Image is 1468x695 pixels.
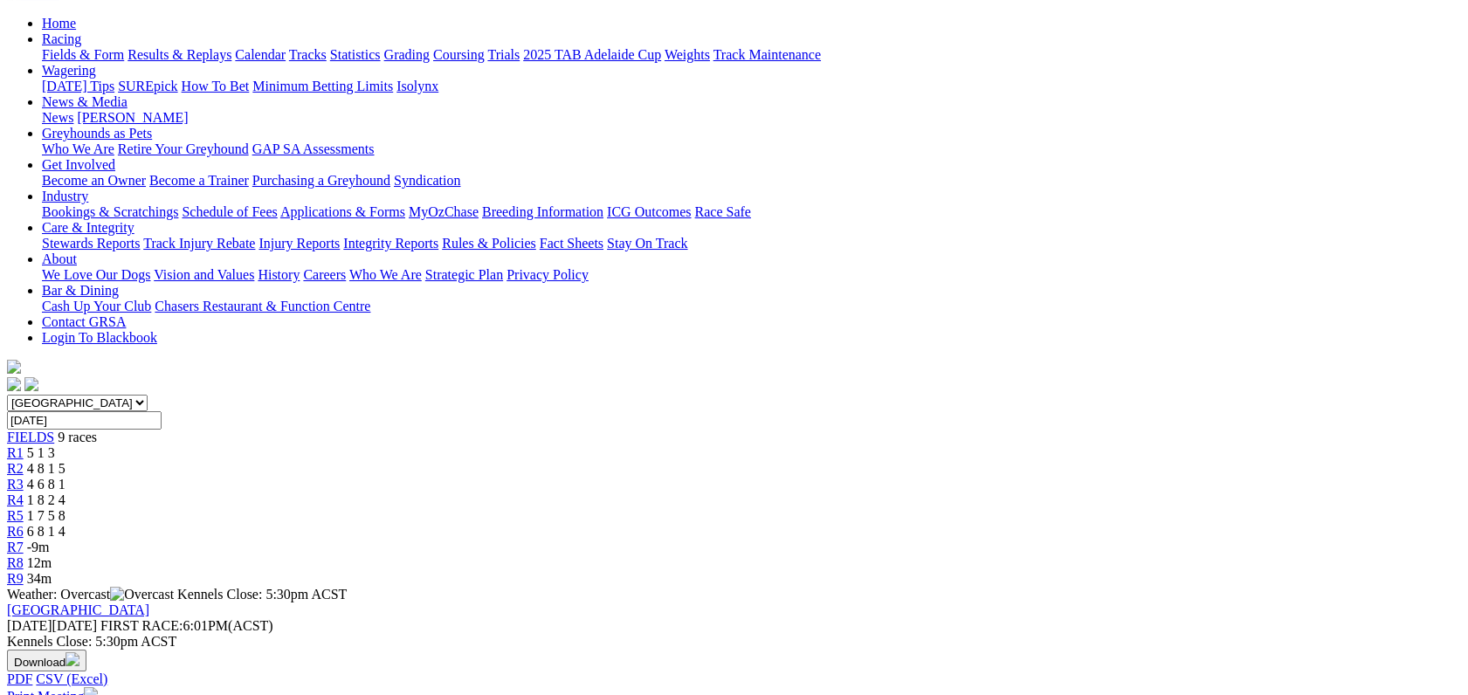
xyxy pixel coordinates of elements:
[42,47,124,62] a: Fields & Form
[42,16,76,31] a: Home
[258,236,340,251] a: Injury Reports
[154,267,254,282] a: Vision and Values
[27,461,65,476] span: 4 8 1 5
[7,540,24,554] a: R7
[252,173,390,188] a: Purchasing a Greyhound
[442,236,536,251] a: Rules & Policies
[7,477,24,492] a: R3
[433,47,485,62] a: Coursing
[7,587,177,602] span: Weather: Overcast
[42,220,134,235] a: Care & Integrity
[42,31,81,46] a: Racing
[396,79,438,93] a: Isolynx
[100,618,183,633] span: FIRST RACE:
[42,267,150,282] a: We Love Our Dogs
[42,110,1461,126] div: News & Media
[482,204,603,219] a: Breeding Information
[280,204,405,219] a: Applications & Forms
[7,445,24,460] a: R1
[409,204,479,219] a: MyOzChase
[42,283,119,298] a: Bar & Dining
[27,508,65,523] span: 1 7 5 8
[42,267,1461,283] div: About
[252,79,393,93] a: Minimum Betting Limits
[118,141,249,156] a: Retire Your Greyhound
[349,267,422,282] a: Who We Are
[42,94,128,109] a: News & Media
[7,508,24,523] a: R5
[42,236,1461,251] div: Care & Integrity
[42,189,88,203] a: Industry
[694,204,750,219] a: Race Safe
[177,587,347,602] span: Kennels Close: 5:30pm ACST
[42,157,115,172] a: Get Involved
[42,236,140,251] a: Stewards Reports
[27,540,50,554] span: -9m
[42,330,157,345] a: Login To Blackbook
[42,47,1461,63] div: Racing
[7,524,24,539] a: R6
[42,141,114,156] a: Who We Are
[42,204,1461,220] div: Industry
[27,524,65,539] span: 6 8 1 4
[42,173,1461,189] div: Get Involved
[42,79,1461,94] div: Wagering
[607,236,687,251] a: Stay On Track
[7,360,21,374] img: logo-grsa-white.png
[118,79,177,93] a: SUREpick
[27,477,65,492] span: 4 6 8 1
[24,377,38,391] img: twitter.svg
[7,571,24,586] a: R9
[425,267,503,282] a: Strategic Plan
[7,618,97,633] span: [DATE]
[289,47,327,62] a: Tracks
[42,126,152,141] a: Greyhounds as Pets
[182,79,250,93] a: How To Bet
[77,110,188,125] a: [PERSON_NAME]
[7,671,32,686] a: PDF
[7,602,149,617] a: [GEOGRAPHIC_DATA]
[27,571,52,586] span: 34m
[607,204,691,219] a: ICG Outcomes
[7,555,24,570] a: R8
[507,267,589,282] a: Privacy Policy
[7,618,52,633] span: [DATE]
[42,63,96,78] a: Wagering
[100,618,273,633] span: 6:01PM(ACST)
[235,47,286,62] a: Calendar
[58,430,97,444] span: 9 races
[7,634,1461,650] div: Kennels Close: 5:30pm ACST
[27,492,65,507] span: 1 8 2 4
[303,267,346,282] a: Careers
[7,461,24,476] a: R2
[27,445,55,460] span: 5 1 3
[42,314,126,329] a: Contact GRSA
[540,236,603,251] a: Fact Sheets
[42,299,1461,314] div: Bar & Dining
[713,47,821,62] a: Track Maintenance
[7,650,86,671] button: Download
[343,236,438,251] a: Integrity Reports
[487,47,520,62] a: Trials
[523,47,661,62] a: 2025 TAB Adelaide Cup
[27,555,52,570] span: 12m
[7,492,24,507] span: R4
[7,377,21,391] img: facebook.svg
[42,141,1461,157] div: Greyhounds as Pets
[7,411,162,430] input: Select date
[7,671,1461,687] div: Download
[42,204,178,219] a: Bookings & Scratchings
[36,671,107,686] a: CSV (Excel)
[42,79,114,93] a: [DATE] Tips
[258,267,300,282] a: History
[252,141,375,156] a: GAP SA Assessments
[149,173,249,188] a: Become a Trainer
[384,47,430,62] a: Grading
